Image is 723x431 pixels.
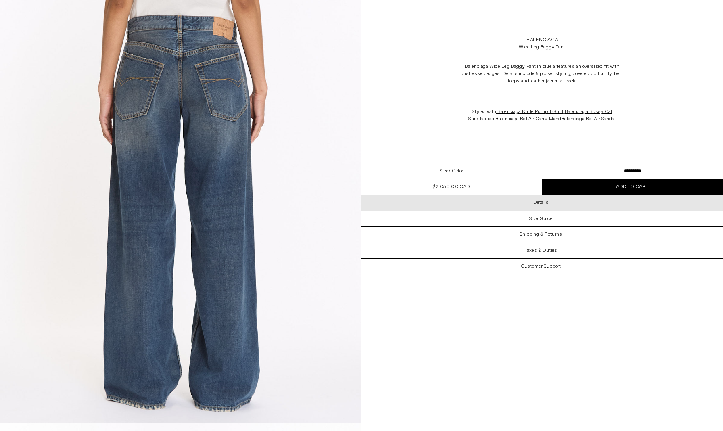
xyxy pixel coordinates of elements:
[561,116,616,122] a: Balenciaga Bel Air Sandal
[521,264,561,269] h3: Customer Support
[527,36,558,44] a: Balenciaga
[468,109,616,122] span: Styled with , and
[462,59,623,89] p: Balenciaga Wide Leg Baggy Pant in blue a features an oversized fit with distressed edges. Details...
[497,109,564,115] a: Balenciaga Knife Pump T-Shirt
[542,179,723,195] button: Add to cart
[529,216,553,222] h3: Size Guide
[440,167,449,175] span: Size
[520,232,562,237] h3: Shipping & Returns
[449,167,463,175] span: / Color
[519,44,565,51] div: Wide Leg Baggy Pant
[495,116,553,122] a: Balenciaga Bel Air Carry M
[433,183,470,190] div: $2,050.00 CAD
[533,200,549,205] h3: Details
[524,248,557,253] h3: Taxes & Duties
[616,184,648,190] span: Add to cart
